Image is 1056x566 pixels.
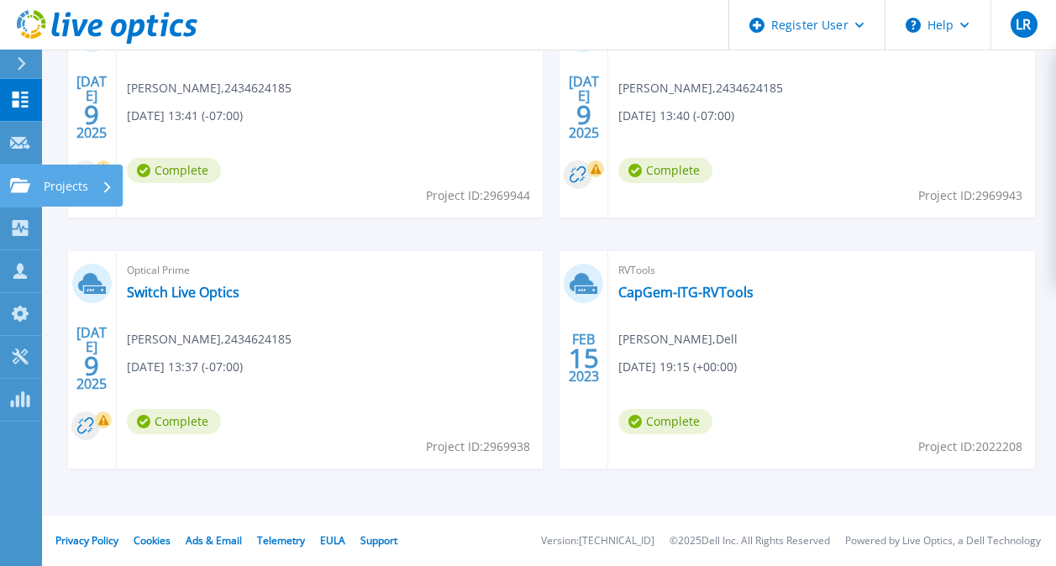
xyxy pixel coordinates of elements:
[44,165,88,208] p: Projects
[618,358,737,376] span: [DATE] 19:15 (+00:00)
[845,536,1041,547] li: Powered by Live Optics, a Dell Technology
[426,186,530,205] span: Project ID: 2969944
[576,107,591,122] span: 9
[569,351,599,365] span: 15
[618,261,1025,280] span: RVTools
[76,328,108,389] div: [DATE] 2025
[426,438,530,456] span: Project ID: 2969938
[127,79,292,97] span: [PERSON_NAME] , 2434624185
[618,284,754,301] a: CapGem-ITG-RVTools
[127,158,221,183] span: Complete
[618,158,712,183] span: Complete
[186,533,242,548] a: Ads & Email
[134,533,171,548] a: Cookies
[618,79,783,97] span: [PERSON_NAME] , 2434624185
[55,533,118,548] a: Privacy Policy
[670,536,830,547] li: © 2025 Dell Inc. All Rights Reserved
[257,533,305,548] a: Telemetry
[618,107,734,125] span: [DATE] 13:40 (-07:00)
[541,536,654,547] li: Version: [TECHNICAL_ID]
[918,186,1022,205] span: Project ID: 2969943
[618,409,712,434] span: Complete
[568,76,600,138] div: [DATE] 2025
[127,409,221,434] span: Complete
[84,359,99,373] span: 9
[1016,18,1031,31] span: LR
[127,330,292,349] span: [PERSON_NAME] , 2434624185
[360,533,397,548] a: Support
[76,76,108,138] div: [DATE] 2025
[618,330,738,349] span: [PERSON_NAME] , Dell
[84,107,99,122] span: 9
[127,107,243,125] span: [DATE] 13:41 (-07:00)
[127,261,533,280] span: Optical Prime
[918,438,1022,456] span: Project ID: 2022208
[320,533,345,548] a: EULA
[127,358,243,376] span: [DATE] 13:37 (-07:00)
[127,284,239,301] a: Switch Live Optics
[568,328,600,389] div: FEB 2023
